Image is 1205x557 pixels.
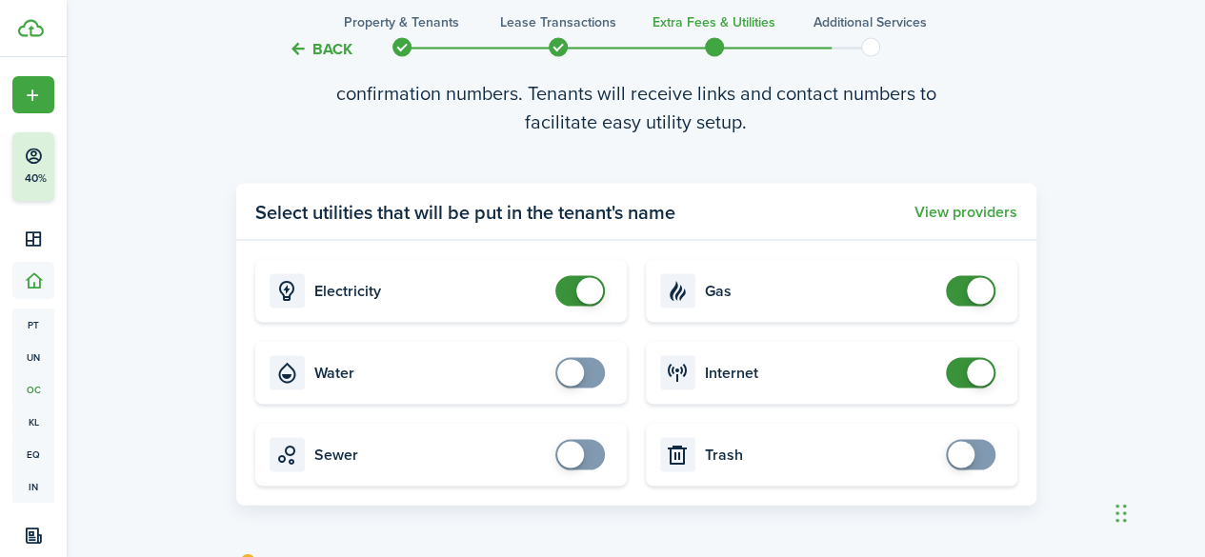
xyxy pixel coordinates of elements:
div: Drag [1115,485,1127,542]
h3: Lease Transactions [500,12,616,32]
wizard-step-header-description: Tenants will set up services on their own and provide you their confirmation numbers. Tenants wil... [236,50,1036,135]
card-title: Water [314,364,546,381]
panel-main-title: Select utilities that will be put in the tenant's name [255,197,675,226]
a: eq [12,438,54,470]
iframe: Chat Widget [1110,466,1205,557]
h3: Extra fees & Utilities [653,12,775,32]
button: Open menu [12,76,54,113]
card-title: Trash [705,446,936,463]
h3: Property & Tenants [344,12,459,32]
button: Back [289,38,352,58]
card-title: Electricity [314,282,546,299]
button: View providers [914,203,1017,220]
p: 40% [24,170,48,187]
a: un [12,341,54,373]
a: kl [12,406,54,438]
a: oc [12,373,54,406]
img: TenantCloud [18,19,44,37]
button: 40% [12,132,171,201]
a: pt [12,308,54,341]
card-title: Internet [705,364,936,381]
card-title: Sewer [314,446,546,463]
a: in [12,470,54,503]
h3: Additional Services [813,12,927,32]
card-title: Gas [705,282,936,299]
